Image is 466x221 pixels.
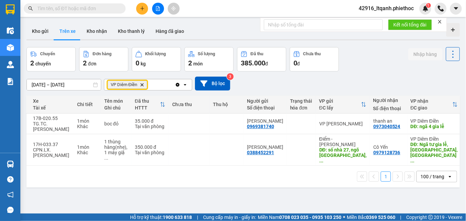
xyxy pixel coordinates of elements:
[104,139,128,161] div: 1 thùng hàng(nhẹ), 1 máy giặt và 1 tủ em bé
[33,98,70,104] div: Xe
[37,5,118,12] input: Tìm tên, số ĐT hoặc mã đơn
[77,150,97,155] div: Khác
[6,4,15,15] img: logo-vxr
[172,102,206,107] div: Chưa thu
[28,6,33,11] span: search
[258,214,341,221] span: Miền Nam
[79,47,128,72] button: Đơn hàng2đơn
[373,124,400,129] div: 0973040524
[131,96,169,114] th: Toggle SortBy
[112,23,150,39] button: Kho thanh lý
[319,136,366,147] div: Điểm - [PERSON_NAME]
[136,59,139,67] span: 0
[156,6,160,11] span: file-add
[453,5,459,12] span: caret-down
[293,59,297,67] span: 0
[111,82,137,87] span: VP Diêm Điền
[247,144,283,150] div: Anh Minh
[30,59,34,67] span: 2
[81,23,112,39] button: Kho nhận
[33,105,70,110] div: Tài xế
[407,96,461,114] th: Toggle SortBy
[450,3,462,15] button: caret-down
[135,124,165,129] div: Tại văn phòng
[381,172,391,182] button: 1
[438,5,444,12] img: phone-icon
[104,121,128,126] div: boc đỏ
[88,61,96,66] span: đơn
[247,98,283,104] div: Người gửi
[195,77,230,91] button: Bộ lọc
[411,98,452,104] div: VP nhận
[152,3,164,15] button: file-add
[437,19,442,24] span: close
[77,124,97,129] div: Khác
[198,52,215,56] div: Số lượng
[411,136,458,142] div: VP Diêm Điền
[40,52,55,56] div: Chuyến
[203,214,256,221] span: Cung cấp máy in - giấy in:
[145,52,166,56] div: Khối lượng
[135,105,160,110] div: HTTT
[373,106,404,111] div: Số điện thoại
[353,4,419,13] span: 42916_ltqanh.phiethoc
[319,121,366,126] div: VP [PERSON_NAME]
[347,214,395,221] span: Miền Bắc
[163,215,192,220] strong: 1900 633 818
[33,121,70,132] div: TG.TC.[PERSON_NAME]
[290,98,312,104] div: Trạng thái
[188,59,192,67] span: 2
[27,79,101,90] input: Select a date range.
[423,5,429,12] img: icon-new-feature
[130,214,192,221] span: Hỗ trợ kỹ thuật:
[265,61,268,66] span: đ
[135,144,165,150] div: 350.000 đ
[400,214,401,221] span: |
[7,78,14,85] img: solution-icon
[408,48,443,60] button: Nhập hàng
[197,214,198,221] span: |
[193,61,203,66] span: món
[184,47,234,72] button: Số lượng2món
[394,21,427,28] span: Kết nối tổng đài
[373,98,404,103] div: Người nhận
[319,98,361,104] div: VP gửi
[77,102,97,107] div: Chi tiết
[373,118,404,124] div: thanh an
[140,83,144,87] svg: Delete
[428,215,433,220] span: copyright
[7,176,14,183] span: question-circle
[77,144,97,150] div: 1 món
[171,6,176,11] span: aim
[411,158,415,163] span: ...
[388,19,432,30] button: Kết nối tổng đài
[135,150,165,155] div: Tại văn phòng
[175,82,180,87] svg: Clear all
[411,142,458,163] div: DĐ: Ngã tư gia lễ, Đông Mỹ, Thái Bình (Đối diện vàng bạc lữ hưởng)
[446,23,460,37] div: Tạo kho hàng mới
[303,52,321,56] div: Chưa thu
[77,118,97,124] div: 1 món
[247,118,283,124] div: Anh Thủy
[237,47,286,72] button: Đã thu385.000đ
[7,27,14,34] img: warehouse-icon
[7,44,14,51] img: warehouse-icon
[104,98,128,104] div: Tên món
[83,59,87,67] span: 2
[319,147,366,163] div: DĐ: số nhà 27, ngõ 281 Vĩnh Hưng, Hoàng Mai, Hà Nội
[373,144,404,150] div: Cô Yến
[132,47,181,72] button: Khối lượng0kg
[7,161,14,168] img: warehouse-icon
[447,174,453,179] svg: open
[373,150,400,155] div: 0979128736
[366,215,395,220] strong: 0369 525 060
[227,73,234,80] sup: 3
[35,61,51,66] span: chuyến
[247,150,274,155] div: 0388452291
[411,105,452,110] div: ĐC giao
[93,52,111,56] div: Đơn hàng
[26,47,76,72] button: Chuyến2chuyến
[319,158,323,163] span: ...
[108,81,147,89] span: VP Diêm Điền, close by backspace
[140,6,145,11] span: plus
